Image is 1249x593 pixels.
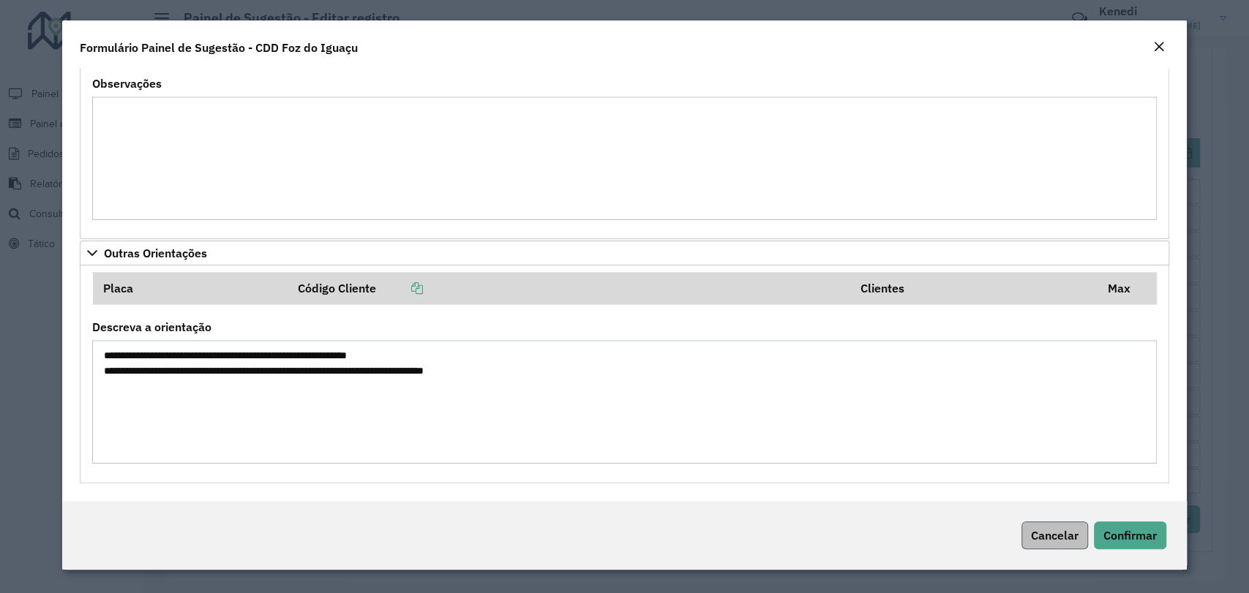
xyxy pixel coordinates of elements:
a: Outras Orientações [80,241,1169,265]
th: Clientes [850,273,1098,304]
label: Observações [92,75,162,92]
em: Fechar [1153,41,1165,53]
button: Confirmar [1094,521,1166,549]
button: Close [1149,38,1169,57]
label: Descreva a orientação [92,318,211,336]
button: Cancelar [1021,521,1088,549]
h4: Formulário Painel de Sugestão - CDD Foz do Iguaçu [80,39,358,56]
span: Outras Orientações [104,247,207,259]
th: Código Cliente [288,273,850,304]
a: Copiar [376,281,423,295]
th: Max [1098,273,1156,304]
div: Outras Orientações [80,265,1169,483]
th: Placa [93,273,288,304]
span: Cancelar [1031,528,1079,543]
span: Confirmar [1103,528,1157,543]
